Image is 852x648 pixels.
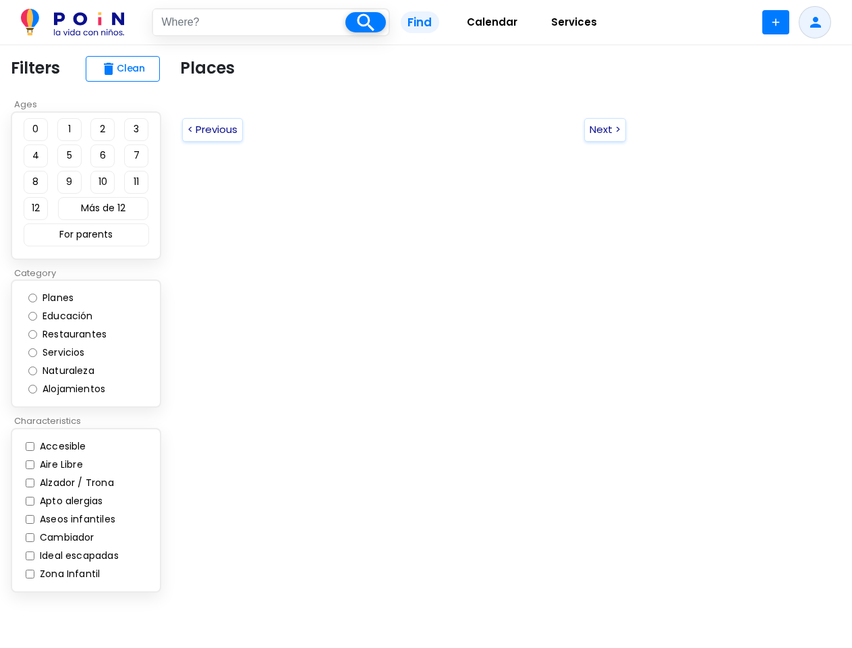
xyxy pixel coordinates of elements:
[39,309,107,323] label: Educación
[86,56,160,82] button: deleteClean
[24,171,48,194] button: 8
[101,61,117,77] span: delete
[21,9,124,36] img: POiN
[124,171,148,194] button: 11
[354,11,378,34] i: search
[36,494,103,508] label: Apto alergias
[450,6,534,39] a: Calendar
[24,144,48,167] button: 4
[124,118,148,141] button: 3
[11,56,60,80] p: Filters
[36,549,119,563] label: Ideal escapadas
[39,382,119,396] label: Alojamientos
[90,171,115,194] button: 10
[57,171,82,194] button: 9
[584,118,626,142] button: Next >
[36,476,114,490] label: Alzador / Trona
[390,6,449,39] a: Find
[57,144,82,167] button: 5
[39,364,108,378] label: Naturaleza
[57,118,82,141] button: 1
[11,267,169,280] p: Category
[24,118,48,141] button: 0
[39,291,87,305] label: Planes
[36,531,94,545] label: Cambiador
[11,414,169,428] p: Characteristics
[182,118,243,142] button: < Previous
[153,9,345,35] input: Where?
[534,6,614,39] a: Services
[58,197,148,220] button: Más de 12
[90,118,115,141] button: 2
[401,11,438,34] span: Find
[39,327,120,342] label: Restaurantes
[180,56,235,80] p: Places
[39,346,98,360] label: Servicios
[124,144,148,167] button: 7
[36,512,115,526] label: Aseos infantiles
[36,567,100,581] label: Zona Infantil
[24,223,149,246] button: For parents
[36,439,86,454] label: Accesible
[545,11,603,33] span: Services
[11,98,169,111] p: Ages
[461,11,523,33] span: Calendar
[36,458,83,472] label: Aire Libre
[90,144,115,167] button: 6
[24,197,48,220] button: 12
